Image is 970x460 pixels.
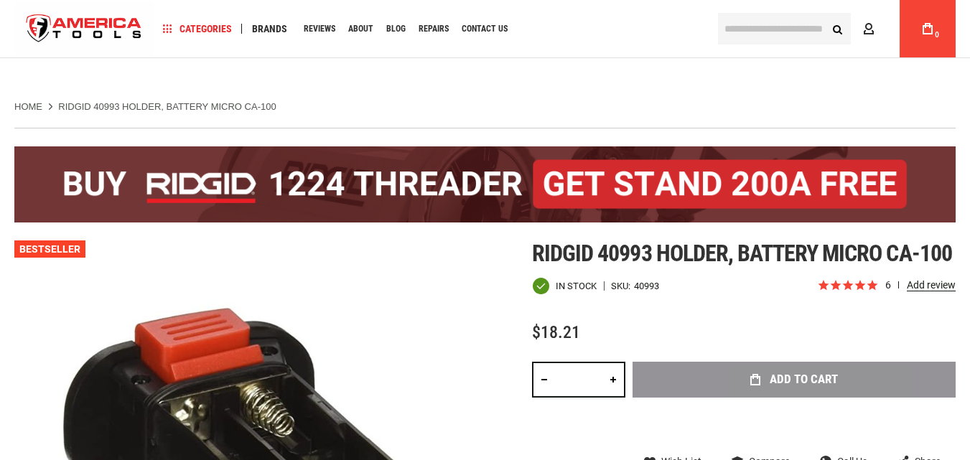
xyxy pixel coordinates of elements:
[380,19,412,39] a: Blog
[935,31,939,39] span: 0
[462,24,508,33] span: Contact Us
[630,402,959,443] iframe: Secure express checkout frame
[898,281,899,288] span: reviews
[14,146,956,222] img: BOGO: Buy the RIDGID® 1224 Threader (26092), get the 92467 200A Stand FREE!
[532,277,597,295] div: Availability
[611,281,634,291] strong: SKU
[556,281,597,291] span: In stock
[14,2,154,56] img: America Tools
[297,19,342,39] a: Reviews
[14,100,42,113] a: Home
[532,322,580,342] span: $18.21
[824,15,851,42] button: Search
[412,19,455,39] a: Repairs
[817,278,956,294] span: Rated 4.8 out of 5 stars 6 reviews
[348,24,373,33] span: About
[58,101,276,112] strong: RIDGID 40993 HOLDER, BATTERY MICRO CA-100
[634,281,659,291] div: 40993
[885,279,956,291] span: 6 reviews
[342,19,380,39] a: About
[532,240,952,267] span: Ridgid 40993 holder, battery micro ca-100
[163,24,232,34] span: Categories
[304,24,335,33] span: Reviews
[14,2,154,56] a: store logo
[455,19,514,39] a: Contact Us
[246,19,294,39] a: Brands
[157,19,238,39] a: Categories
[386,24,406,33] span: Blog
[252,24,287,34] span: Brands
[419,24,449,33] span: Repairs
